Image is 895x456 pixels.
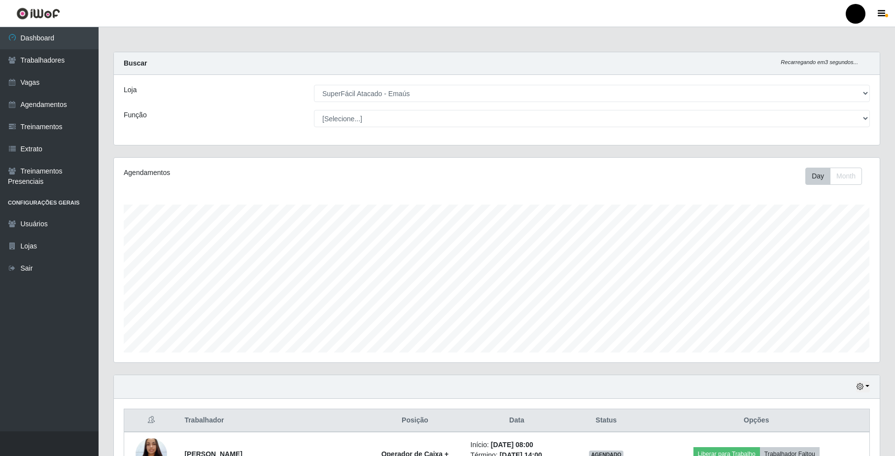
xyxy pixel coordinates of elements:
[124,168,426,178] div: Agendamentos
[805,168,862,185] div: First group
[569,409,644,432] th: Status
[805,168,830,185] button: Day
[178,409,365,432] th: Trabalhador
[465,409,569,432] th: Data
[830,168,862,185] button: Month
[124,59,147,67] strong: Buscar
[471,440,563,450] li: Início:
[16,7,60,20] img: CoreUI Logo
[365,409,464,432] th: Posição
[805,168,870,185] div: Toolbar with button groups
[491,441,533,449] time: [DATE] 08:00
[124,85,137,95] label: Loja
[781,59,858,65] i: Recarregando em 3 segundos...
[124,110,147,120] label: Função
[644,409,870,432] th: Opções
